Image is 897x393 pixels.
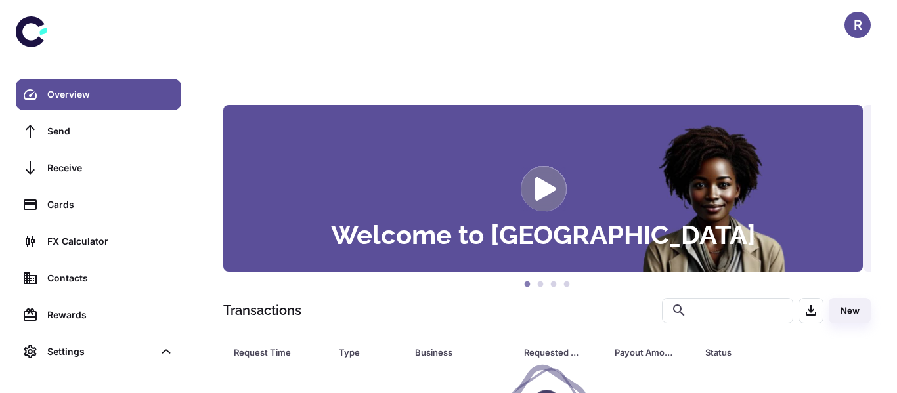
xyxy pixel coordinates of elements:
a: Rewards [16,299,181,331]
a: Cards [16,189,181,220]
div: Status [705,343,799,362]
span: Payout Amount [615,343,689,362]
span: Type [339,343,399,362]
div: Requested Amount [524,343,582,362]
a: Overview [16,79,181,110]
a: Receive [16,152,181,184]
a: Contacts [16,262,181,294]
div: Request Time [234,343,306,362]
a: FX Calculator [16,226,181,257]
div: Settings [47,344,154,359]
h1: Transactions [223,300,301,320]
button: 2 [534,278,547,291]
div: Type [339,343,382,362]
div: Overview [47,87,173,102]
div: FX Calculator [47,234,173,249]
div: Send [47,124,173,138]
div: Payout Amount [615,343,672,362]
div: Contacts [47,271,173,285]
a: Send [16,115,181,147]
button: 3 [547,278,560,291]
button: 4 [560,278,573,291]
div: Cards [47,197,173,212]
button: New [829,298,871,323]
div: Settings [16,336,181,367]
h3: Welcome to [GEOGRAPHIC_DATA] [331,222,756,248]
button: R [844,12,871,38]
button: 1 [521,278,534,291]
span: Request Time [234,343,323,362]
div: Receive [47,161,173,175]
div: Rewards [47,308,173,322]
span: Status [705,343,816,362]
span: Requested Amount [524,343,599,362]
